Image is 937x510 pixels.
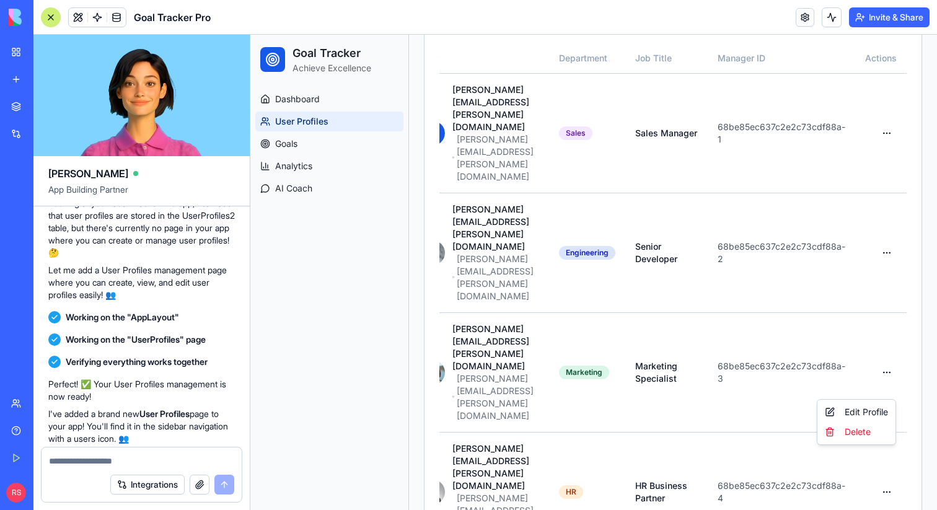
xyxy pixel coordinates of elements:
div: Edit Profile [570,367,643,387]
span: Working on the "AppLayout" [66,311,179,323]
p: I've added a brand new page to your app! You'll find it in the sidebar navigation with a users ic... [48,408,235,445]
p: Looking at your Goal Tracker Pro app, I can see that user profiles are stored in the UserProfiles... [48,197,235,259]
p: Let me add a User Profiles management page where you can create, view, and edit user profiles eas... [48,264,235,301]
button: Invite & Share [849,7,930,27]
span: Working on the "UserProfiles" page [66,333,206,346]
strong: User Profiles [139,408,190,419]
span: RS [6,483,26,503]
span: Verifying everything works together [66,356,208,368]
div: Delete [570,387,643,407]
button: Integrations [110,475,185,495]
p: Perfect! ✅ Your User Profiles management is now ready! [48,378,235,403]
span: Goal Tracker Pro [134,10,211,25]
img: logo [9,9,86,26]
span: [PERSON_NAME] [48,166,128,181]
span: App Building Partner [48,183,235,206]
